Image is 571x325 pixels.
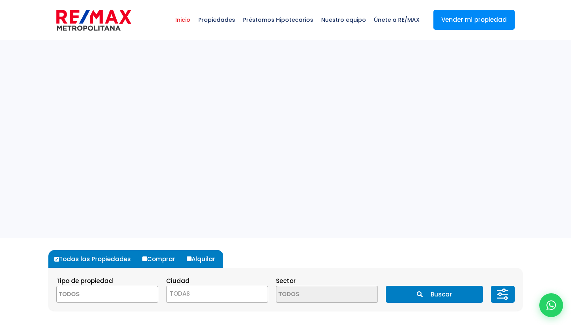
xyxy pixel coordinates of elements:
label: Todas las Propiedades [52,250,139,268]
a: Vender mi propiedad [433,10,515,30]
input: Todas las Propiedades [54,257,59,262]
textarea: Search [57,286,134,303]
span: TODAS [167,288,268,299]
img: remax-metropolitana-logo [56,8,131,32]
span: Ciudad [166,277,190,285]
span: TODAS [170,289,190,298]
label: Comprar [140,250,183,268]
span: Propiedades [194,8,239,32]
span: Sector [276,277,296,285]
span: Inicio [171,8,194,32]
textarea: Search [276,286,353,303]
button: Buscar [386,286,483,303]
span: Préstamos Hipotecarios [239,8,317,32]
input: Alquilar [187,256,192,261]
span: TODAS [166,286,268,303]
input: Comprar [142,256,147,261]
span: Únete a RE/MAX [370,8,423,32]
span: Tipo de propiedad [56,277,113,285]
span: Nuestro equipo [317,8,370,32]
label: Alquilar [185,250,223,268]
